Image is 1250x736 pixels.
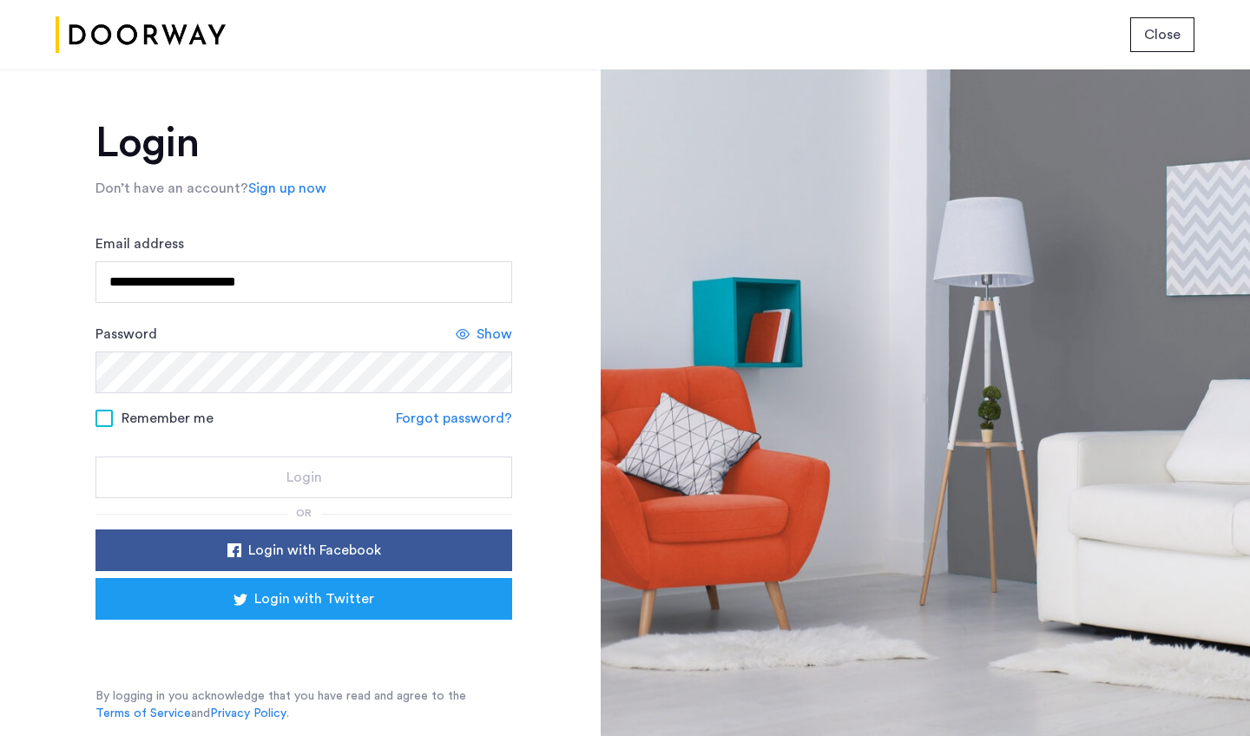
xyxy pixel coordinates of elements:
button: button [95,578,512,620]
h1: Login [95,122,512,164]
span: Show [477,324,512,345]
a: Forgot password? [396,408,512,429]
a: Sign up now [248,178,326,199]
label: Email address [95,233,184,254]
label: Password [95,324,157,345]
span: Login [286,467,322,488]
a: Terms of Service [95,705,191,722]
button: button [95,529,512,571]
span: Close [1144,24,1181,45]
div: Sign in with Google. Opens in new tab [130,625,477,663]
span: or [296,508,312,518]
button: button [95,457,512,498]
span: Login with Facebook [248,540,381,561]
button: button [1130,17,1194,52]
a: Privacy Policy [210,705,286,722]
span: Don’t have an account? [95,181,248,195]
span: Remember me [122,408,214,429]
span: Login with Twitter [254,588,374,609]
p: By logging in you acknowledge that you have read and agree to the and . [95,687,512,722]
img: logo [56,3,226,68]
